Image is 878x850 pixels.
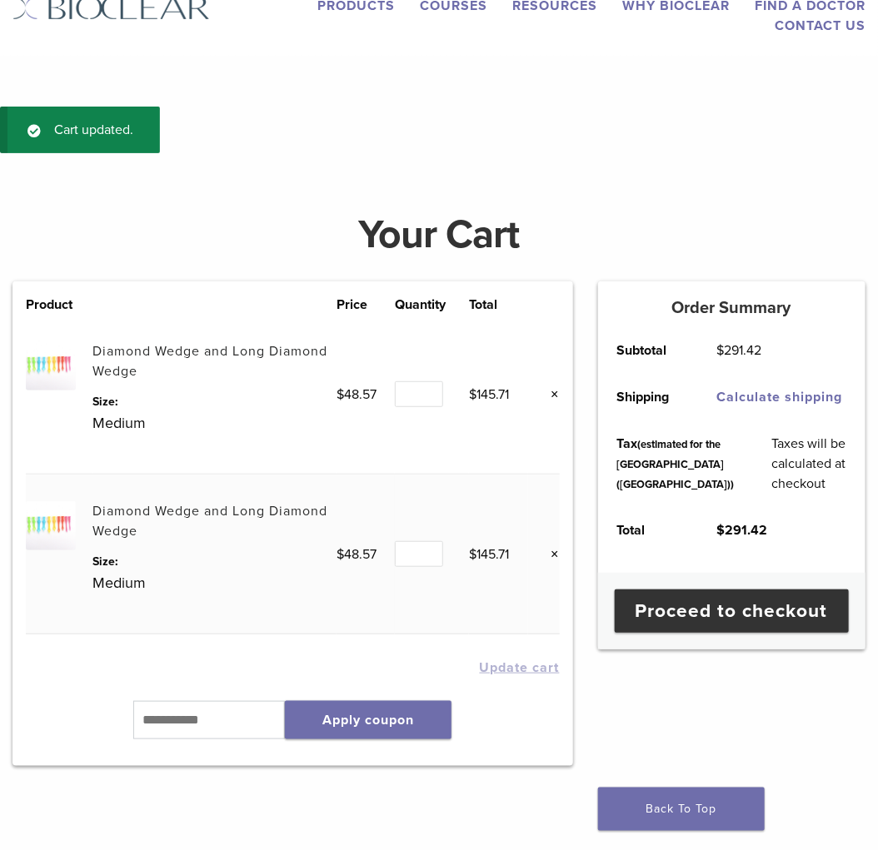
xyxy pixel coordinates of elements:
[469,546,476,563] span: $
[538,384,560,405] a: Remove this item
[598,298,866,318] h5: Order Summary
[26,341,75,390] img: Diamond Wedge and Long Diamond Wedge
[395,295,469,315] th: Quantity
[598,788,765,831] a: Back To Top
[716,342,761,359] bdi: 291.42
[26,501,75,550] img: Diamond Wedge and Long Diamond Wedge
[716,342,724,359] span: $
[92,570,337,595] p: Medium
[26,295,92,315] th: Product
[538,544,560,565] a: Remove this item
[92,343,327,380] a: Diamond Wedge and Long Diamond Wedge
[337,546,377,563] bdi: 48.57
[480,661,560,674] button: Update cart
[598,374,698,420] th: Shipping
[92,553,337,570] dt: Size:
[469,546,509,563] bdi: 145.71
[92,410,337,435] p: Medium
[92,393,337,410] dt: Size:
[337,546,344,563] span: $
[716,389,842,405] a: Calculate shipping
[469,295,527,315] th: Total
[92,503,327,539] a: Diamond Wedge and Long Diamond Wedge
[716,522,725,539] span: $
[469,386,509,403] bdi: 145.71
[337,295,395,315] th: Price
[469,386,476,403] span: $
[337,386,377,403] bdi: 48.57
[616,438,734,491] small: (estimated for the [GEOGRAPHIC_DATA] ([GEOGRAPHIC_DATA]))
[775,17,866,34] a: Contact Us
[753,420,866,507] td: Taxes will be calculated at checkout
[598,420,753,507] th: Tax
[598,327,698,374] th: Subtotal
[615,589,849,633] a: Proceed to checkout
[337,386,344,403] span: $
[716,522,767,539] bdi: 291.42
[598,507,698,554] th: Total
[285,701,451,739] button: Apply coupon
